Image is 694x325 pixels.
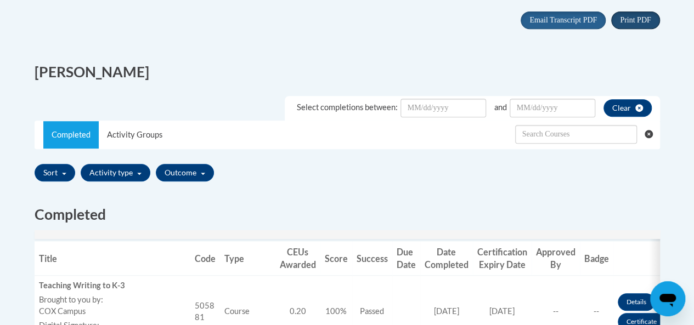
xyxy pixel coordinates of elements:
th: Success [352,241,392,276]
th: Type [220,241,275,276]
span: 100% [325,306,347,316]
span: and [494,102,507,112]
input: Date Input [510,99,595,117]
button: Clear searching [645,121,659,147]
iframe: Button to launch messaging window [650,281,685,316]
th: Actions [613,241,673,276]
a: Activity Groups [99,121,171,149]
h2: [PERSON_NAME] [35,62,339,82]
th: Certification Expiry Date [473,241,532,276]
button: Email Transcript PDF [521,12,606,29]
th: Due Date [392,241,420,276]
th: CEUs Awarded [275,241,320,276]
div: 0.20 [280,306,316,317]
button: Sort [35,164,75,181]
span: Print PDF [620,16,651,24]
th: Approved By [532,241,580,276]
span: [DATE] [434,306,459,316]
th: Title [35,241,190,276]
span: COX Campus [39,306,86,316]
button: clear [603,99,652,117]
span: [DATE] [489,306,515,316]
a: Completed [43,121,99,149]
button: Print PDF [611,12,659,29]
button: Outcome [156,164,214,181]
button: Activity type [81,164,150,181]
span: Email Transcript PDF [529,16,597,24]
th: Score [320,241,352,276]
a: Details button [618,293,655,311]
th: Badge [580,241,613,276]
div: Teaching Writing to K-3 [39,280,186,292]
input: Search Withdrawn Transcripts [515,125,637,144]
th: Date Completed [420,241,473,276]
span: Select completions between: [297,102,398,112]
label: Brought to you by: [39,294,186,306]
th: Code [190,241,220,276]
h2: Completed [35,204,660,225]
input: Date Input [400,99,486,117]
